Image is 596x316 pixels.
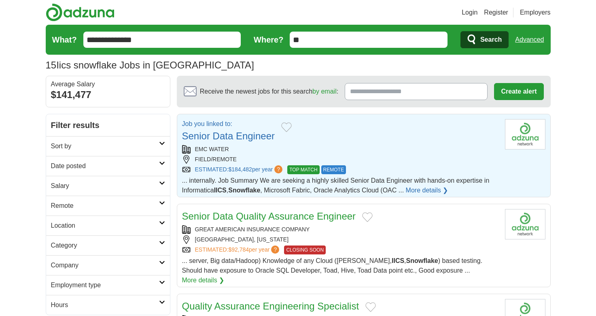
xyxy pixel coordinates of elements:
[46,176,170,196] a: Salary
[460,31,509,48] button: Search
[520,8,551,17] a: Employers
[362,212,373,222] button: Add to favorite jobs
[52,34,77,46] label: What?
[480,32,502,48] span: Search
[46,114,170,136] h2: Filter results
[182,257,483,274] span: ... server, Big data/Hadoop) Knowledge of any Cloud ([PERSON_NAME], , ) based testing. Should hav...
[51,181,159,191] h2: Salary
[406,186,448,195] a: More details ❯
[51,241,159,250] h2: Category
[515,32,544,48] a: Advanced
[228,246,249,253] span: $92,784
[182,119,275,129] p: Job you linked to:
[182,155,498,164] div: FIELD/REMOTE
[182,275,225,285] a: More details ❯
[51,300,159,310] h2: Hours
[46,235,170,255] a: Category
[51,141,159,151] h2: Sort by
[214,187,227,194] strong: IICS
[195,165,284,174] a: ESTIMATED:$184,482per year?
[46,255,170,275] a: Company
[505,209,545,239] img: Company logo
[46,136,170,156] a: Sort by
[182,211,356,222] a: Senior Data Quality Assurance Engineer
[254,34,283,46] label: Where?
[195,246,281,254] a: ESTIMATED:$92,784per year?
[51,280,159,290] h2: Employment type
[46,216,170,235] a: Location
[46,275,170,295] a: Employment type
[228,187,260,194] strong: Snowflake
[46,156,170,176] a: Date posted
[274,165,282,173] span: ?
[406,257,438,264] strong: Snowflake
[182,177,490,194] span: ... internally. Job Summary We are seeking a highly skilled Senior Data Engineer with hands-on ex...
[51,88,165,102] div: $141,477
[46,60,254,70] h1: Iics snowflake Jobs in [GEOGRAPHIC_DATA]
[46,295,170,315] a: Hours
[462,8,477,17] a: Login
[271,246,279,254] span: ?
[46,3,115,21] img: Adzuna logo
[51,81,165,88] div: Average Salary
[365,302,376,312] button: Add to favorite jobs
[284,246,326,254] span: CLOSING SOON
[228,166,252,173] span: $184,482
[182,235,498,244] div: [GEOGRAPHIC_DATA], [US_STATE]
[200,87,338,96] span: Receive the newest jobs for this search :
[51,201,159,211] h2: Remote
[182,301,359,312] a: Quality Assurance Engineering Specialist
[494,83,543,100] button: Create alert
[46,196,170,216] a: Remote
[46,58,57,73] span: 15
[281,122,292,132] button: Add to favorite jobs
[51,221,159,231] h2: Location
[392,257,404,264] strong: IICS
[505,119,545,149] img: Company logo
[312,88,337,95] a: by email
[51,260,159,270] h2: Company
[182,130,275,141] a: Senior Data Engineer
[484,8,508,17] a: Register
[321,165,346,174] span: REMOTE
[287,165,319,174] span: TOP MATCH
[182,225,498,234] div: GREAT AMERICAN INSURANCE COMPANY
[51,161,159,171] h2: Date posted
[182,145,498,154] div: EMC WATER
